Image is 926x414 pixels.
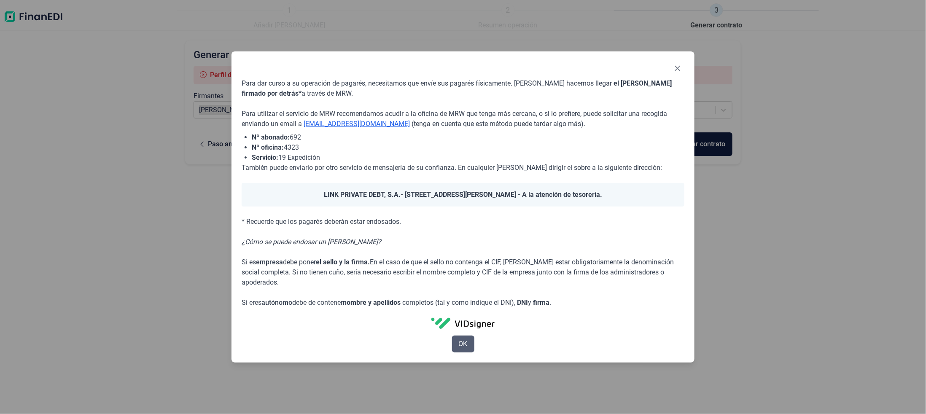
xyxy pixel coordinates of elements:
[252,143,284,151] span: Nº oficina:
[242,183,684,207] div: - [STREET_ADDRESS][PERSON_NAME] - A la atención de tesorería.
[242,237,684,247] p: ¿Cómo se puede endosar un [PERSON_NAME]?
[252,132,684,142] li: 692
[242,78,684,99] p: Para dar curso a su operación de pagarés, necesitamos que envíe sus pagarés físicamente. [PERSON_...
[533,298,549,306] span: firma
[252,153,684,163] li: 19 Expedición
[242,109,684,129] p: Para utilizar el servicio de MRW recomendamos acudir a la oficina de MRW que tenga más cercana, o...
[256,258,283,266] span: empresa
[261,298,292,306] span: autónomo
[242,298,684,308] p: Si eres debe de contener completos (tal y como indique el DNI), y .
[517,298,528,306] span: DNI
[242,217,684,227] p: * Recuerde que los pagarés deberán estar endosados.
[316,258,370,266] span: el sello y la firma.
[242,257,684,288] p: Si es debe poner En el caso de que el sello no contenga el CIF, [PERSON_NAME] estar obligatoriame...
[252,133,290,141] span: Nº abonado:
[252,153,278,161] span: Servicio:
[304,120,410,128] a: [EMAIL_ADDRESS][DOMAIN_NAME]
[252,142,684,153] li: 4323
[671,62,684,75] button: Close
[324,191,401,199] span: LINK PRIVATE DEBT, S.A.
[343,298,401,306] span: nombre y apellidos
[242,163,684,173] p: También puede enviarlo por otro servicio de mensajería de su confianza. En cualquier [PERSON_NAME...
[431,318,495,329] img: vidSignerLogo
[452,336,474,352] button: OK
[459,339,468,349] span: OK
